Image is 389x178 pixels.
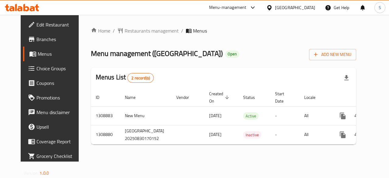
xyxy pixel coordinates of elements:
[23,105,86,120] a: Menu disclaimer
[128,75,153,81] span: 2 record(s)
[176,94,197,101] span: Vendor
[125,94,143,101] span: Name
[23,120,86,134] a: Upsell
[209,112,222,120] span: [DATE]
[23,149,86,163] a: Grocery Checklist
[127,73,154,83] div: Total records count
[193,27,207,34] span: Menus
[304,94,323,101] span: Locale
[36,21,81,28] span: Edit Restaurant
[225,51,239,57] span: Open
[125,27,179,34] span: Restaurants management
[275,4,315,11] div: [GEOGRAPHIC_DATA]
[270,125,299,144] td: -
[96,73,154,83] h2: Menus List
[309,49,356,60] button: Add New Menu
[96,94,107,101] span: ID
[209,131,222,138] span: [DATE]
[339,71,354,85] div: Export file
[23,76,86,90] a: Coupons
[336,127,350,142] button: more
[23,32,86,47] a: Branches
[36,65,81,72] span: Choice Groups
[336,109,350,123] button: more
[36,36,81,43] span: Branches
[275,90,292,105] span: Start Date
[91,106,120,125] td: 1308883
[209,4,246,11] div: Menu-management
[23,17,86,32] a: Edit Restaurant
[243,94,263,101] span: Status
[23,47,86,61] a: Menus
[36,152,81,160] span: Grocery Checklist
[379,4,381,11] span: S
[243,113,259,120] span: Active
[299,125,331,144] td: All
[243,131,261,138] span: Inactive
[23,90,86,105] a: Promotions
[225,51,239,58] div: Open
[350,109,365,123] button: Change Status
[181,27,183,34] li: /
[299,106,331,125] td: All
[91,27,356,34] nav: breadcrumb
[91,47,223,60] span: Menu management ( [GEOGRAPHIC_DATA] )
[91,125,120,144] td: 1308880
[23,61,86,76] a: Choice Groups
[36,138,81,145] span: Coverage Report
[314,51,351,58] span: Add New Menu
[36,109,81,116] span: Menu disclaimer
[120,125,171,144] td: [GEOGRAPHIC_DATA] 20250830170152
[36,94,81,101] span: Promotions
[40,169,49,177] span: 1.0.0
[23,134,86,149] a: Coverage Report
[350,127,365,142] button: Change Status
[270,106,299,125] td: -
[38,50,81,58] span: Menus
[36,79,81,87] span: Coupons
[36,123,81,131] span: Upsell
[91,27,110,34] a: Home
[24,169,39,177] span: Version:
[113,27,115,34] li: /
[120,106,171,125] td: New Menu
[209,90,231,105] span: Created On
[117,27,179,34] a: Restaurants management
